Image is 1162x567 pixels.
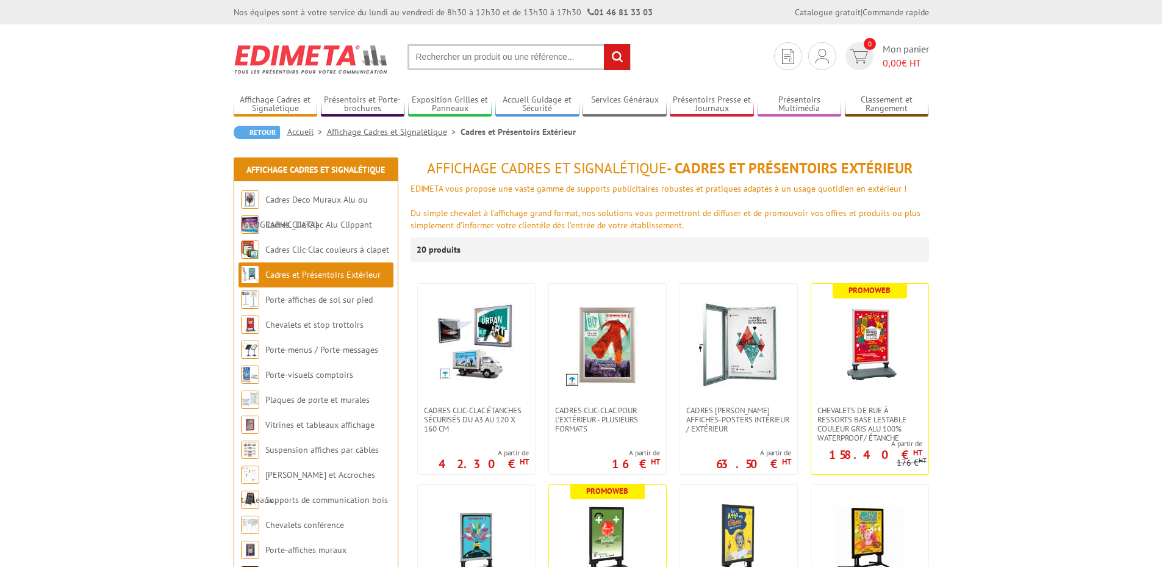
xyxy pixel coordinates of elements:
[265,344,378,355] a: Porte-menus / Porte-messages
[883,42,929,70] span: Mon panier
[795,6,929,18] div: |
[439,448,529,458] span: A partir de
[437,302,516,381] img: Cadres Clic-Clac étanches sécurisés du A3 au 120 x 160 cm
[407,44,631,70] input: Rechercher un produit ou une référence...
[782,49,794,64] img: devis rapide
[827,302,913,388] img: Chevalets de rue à ressorts base lestable couleur Gris Alu 100% waterproof/ étanche
[686,406,791,433] span: Cadres [PERSON_NAME] affiches-posters intérieur / extérieur
[427,159,667,178] span: Affichage Cadres et Signalétique
[234,95,318,115] a: Affichage Cadres et Signalétique
[241,541,259,559] img: Porte-affiches muraux
[883,56,929,70] span: € HT
[919,456,927,464] sup: HT
[782,457,791,467] sup: HT
[241,265,259,284] img: Cadres et Présentoirs Extérieur
[604,44,630,70] input: rechercher
[241,469,375,505] a: [PERSON_NAME] et Accroches tableaux
[850,49,868,63] img: devis rapide
[234,126,280,139] a: Retour
[327,126,461,137] a: Affichage Cadres et Signalétique
[565,302,650,388] img: Cadres Clic-Clac pour l'extérieur - PLUSIEURS FORMATS
[863,7,929,18] a: Commande rapide
[241,466,259,484] img: Cimaises et Accroches tableaux
[234,37,389,82] img: Edimeta
[864,38,876,50] span: 0
[241,291,259,309] img: Porte-affiches de sol sur pied
[848,285,891,295] b: Promoweb
[241,366,259,384] img: Porte-visuels comptoirs
[234,6,653,18] div: Nos équipes sont à votre service du lundi au vendredi de 8h30 à 12h30 et de 13h30 à 17h30
[411,182,929,195] div: EDIMETA vous propose une vaste gamme de supports publicitaires robustes et pratiques adaptés à un...
[817,406,922,442] span: Chevalets de rue à ressorts base lestable couleur Gris Alu 100% waterproof/ étanche
[680,406,797,433] a: Cadres [PERSON_NAME] affiches-posters intérieur / extérieur
[246,164,385,175] a: Affichage Cadres et Signalétique
[520,457,529,467] sup: HT
[241,316,259,334] img: Chevalets et stop trottoirs
[265,419,375,430] a: Vitrines et tableaux affichage
[241,240,259,259] img: Cadres Clic-Clac couleurs à clapet
[612,460,660,468] p: 16 €
[418,406,535,433] a: Cadres Clic-Clac étanches sécurisés du A3 au 120 x 160 cm
[241,441,259,459] img: Suspension affiches par câbles
[439,460,529,468] p: 42.30 €
[795,7,861,18] a: Catalogue gratuit
[549,406,666,433] a: Cadres Clic-Clac pour l'extérieur - PLUSIEURS FORMATS
[842,42,929,70] a: devis rapide 0 Mon panier 0,00€ HT
[265,519,344,530] a: Chevalets conférence
[583,95,667,115] a: Services Généraux
[811,439,922,449] span: A partir de
[555,406,660,433] span: Cadres Clic-Clac pour l'extérieur - PLUSIEURS FORMATS
[670,95,754,115] a: Présentoirs Presse et Journaux
[696,302,781,388] img: Cadres vitrines affiches-posters intérieur / extérieur
[811,406,928,442] a: Chevalets de rue à ressorts base lestable couleur Gris Alu 100% waterproof/ étanche
[883,57,902,69] span: 0,00
[241,516,259,534] img: Chevalets conférence
[265,444,379,455] a: Suspension affiches par câbles
[716,460,791,468] p: 63.50 €
[265,494,388,505] a: Supports de communication bois
[265,394,370,405] a: Plaques de porte et murales
[816,49,829,63] img: devis rapide
[461,126,576,138] li: Cadres et Présentoirs Extérieur
[845,95,929,115] a: Classement et Rangement
[287,126,327,137] a: Accueil
[411,207,929,231] div: Du simple chevalet à l'affichage grand format, nos solutions vous permettront de diffuser et de p...
[587,7,653,18] strong: 01 46 81 33 03
[241,416,259,434] img: Vitrines et tableaux affichage
[265,544,346,555] a: Porte-affiches muraux
[411,161,929,176] h1: - Cadres et Présentoirs Extérieur
[829,451,922,458] p: 158.40 €
[495,95,579,115] a: Accueil Guidage et Sécurité
[716,448,791,458] span: A partir de
[586,486,628,496] b: Promoweb
[265,369,353,380] a: Porte-visuels comptoirs
[417,237,462,262] p: 20 produits
[241,194,368,230] a: Cadres Deco Muraux Alu ou [GEOGRAPHIC_DATA]
[897,458,927,468] p: 176 €
[321,95,405,115] a: Présentoirs et Porte-brochures
[265,244,389,255] a: Cadres Clic-Clac couleurs à clapet
[241,190,259,209] img: Cadres Deco Muraux Alu ou Bois
[758,95,842,115] a: Présentoirs Multimédia
[913,447,922,458] sup: HT
[612,448,660,458] span: A partir de
[265,319,364,330] a: Chevalets et stop trottoirs
[424,406,529,433] span: Cadres Clic-Clac étanches sécurisés du A3 au 120 x 160 cm
[265,269,381,280] a: Cadres et Présentoirs Extérieur
[265,294,373,305] a: Porte-affiches de sol sur pied
[265,219,372,230] a: Cadres Clic-Clac Alu Clippant
[651,457,660,467] sup: HT
[408,95,492,115] a: Exposition Grilles et Panneaux
[241,391,259,409] img: Plaques de porte et murales
[241,341,259,359] img: Porte-menus / Porte-messages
